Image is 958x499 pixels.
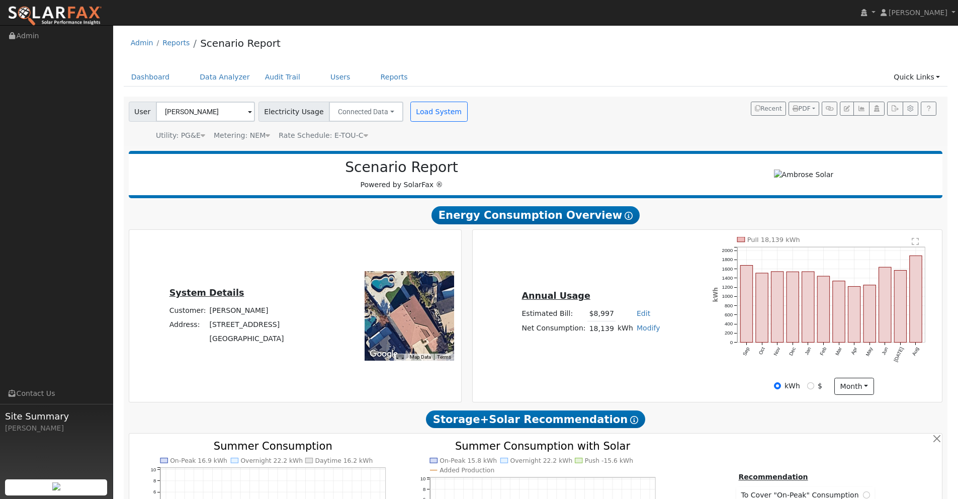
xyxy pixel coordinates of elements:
text: Feb [819,346,827,356]
td: kWh [616,321,635,336]
a: Help Link [921,102,936,116]
a: Users [323,68,358,87]
a: Dashboard [124,68,178,87]
rect: onclick="" [771,272,783,343]
text: 600 [725,312,733,317]
text: Push -15.6 kWh [585,457,633,464]
text: 200 [725,330,733,336]
span: Alias: HETOUC [279,131,368,139]
text: 0 [730,340,733,345]
rect: onclick="" [787,272,799,342]
text: Aug [911,346,920,356]
rect: onclick="" [863,285,876,343]
td: [GEOGRAPHIC_DATA] [208,332,286,346]
span: Storage+Solar Recommendation [426,410,645,429]
text: 10 [150,466,156,472]
u: Recommendation [738,473,808,481]
button: PDF [789,102,819,116]
rect: onclick="" [848,286,860,342]
rect: onclick="" [802,272,814,343]
text: On-Peak 15.8 kWh [440,457,497,464]
text: 6 [153,489,156,494]
button: Map Data [410,354,431,361]
u: System Details [169,288,244,298]
text: 8 [423,486,425,491]
input: kWh [774,382,781,389]
rect: onclick="" [910,256,922,342]
td: [STREET_ADDRESS] [208,317,286,331]
text: 1600 [722,266,733,272]
text: 2000 [722,247,733,253]
h2: Scenario Report [139,159,664,176]
span: Energy Consumption Overview [431,206,640,224]
span: [PERSON_NAME] [889,9,947,17]
text:  [912,237,919,245]
text: 1000 [722,293,733,299]
i: Show Help [630,416,638,424]
td: Customer: [167,303,208,317]
text: 400 [725,321,733,326]
text: Sep [742,346,751,357]
img: Ambrose Solar [774,170,834,180]
a: Quick Links [886,68,947,87]
text: Apr [850,346,858,356]
button: month [834,378,874,395]
rect: onclick="" [894,270,906,342]
text: Nov [772,346,781,357]
a: Open this area in Google Maps (opens a new window) [367,348,400,361]
text: Mar [834,346,843,357]
span: PDF [793,105,811,112]
text: Oct [758,346,766,356]
text: Summer Consumption with Solar [455,440,631,452]
text: Added Production [440,467,494,474]
text: Pull 18,139 kWh [747,236,800,243]
span: User [129,102,156,122]
button: Recent [751,102,786,116]
span: Electricity Usage [258,102,329,122]
button: Settings [903,102,918,116]
a: Reports [162,39,190,47]
text: 10 [420,476,426,481]
img: SolarFax [8,6,102,27]
button: Export Interval Data [887,102,903,116]
text: Jun [881,346,889,356]
u: Annual Usage [521,291,590,301]
button: Connected Data [329,102,403,122]
input: $ [807,382,814,389]
text: 1800 [722,257,733,262]
a: Scenario Report [200,37,281,49]
label: $ [818,381,822,391]
rect: onclick="" [756,273,768,343]
div: Powered by SolarFax ® [134,159,670,190]
text: Daytime 16.2 kWh [315,457,373,464]
rect: onclick="" [879,267,891,342]
td: $8,997 [587,307,616,321]
rect: onclick="" [817,276,829,343]
button: Multi-Series Graph [853,102,869,116]
text: May [865,346,874,357]
a: Data Analyzer [192,68,257,87]
td: Net Consumption: [520,321,587,336]
rect: onclick="" [833,281,845,343]
label: kWh [785,381,800,391]
input: Select a User [156,102,255,122]
text: Overnight 22.2 kWh [240,457,303,464]
a: Terms (opens in new tab) [437,354,451,360]
div: Utility: PG&E [156,130,205,141]
button: Load System [410,102,468,122]
text: kWh [712,287,719,302]
td: 18,139 [587,321,616,336]
text: 1400 [722,275,733,281]
td: Address: [167,317,208,331]
td: [PERSON_NAME] [208,303,286,317]
div: [PERSON_NAME] [5,423,108,434]
text: [DATE] [893,346,905,363]
a: Modify [637,324,660,332]
text: 1200 [722,284,733,290]
a: Reports [373,68,415,87]
text: Dec [788,346,797,357]
button: Keyboard shortcuts [396,354,403,361]
rect: onclick="" [740,266,752,343]
text: 8 [153,478,156,483]
text: On-Peak 16.9 kWh [170,457,227,464]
